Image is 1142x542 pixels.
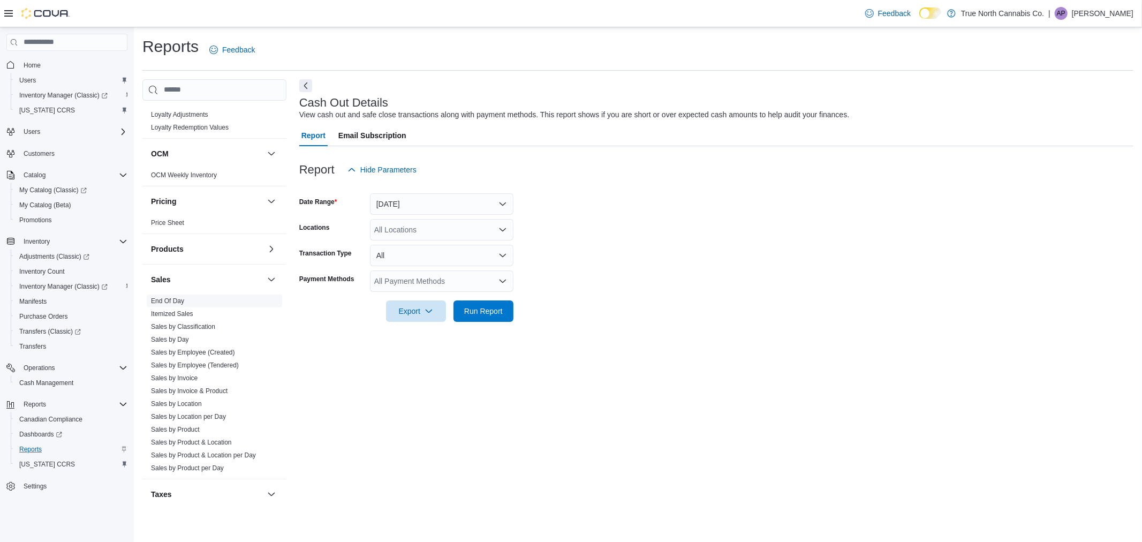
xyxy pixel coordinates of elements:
[1072,7,1133,20] p: [PERSON_NAME]
[878,8,911,19] span: Feedback
[498,277,507,285] button: Open list of options
[15,214,127,227] span: Promotions
[15,214,56,227] a: Promotions
[19,235,54,248] button: Inventory
[19,362,59,374] button: Operations
[11,198,132,213] button: My Catalog (Beta)
[15,443,46,456] a: Reports
[19,430,62,439] span: Dashboards
[15,377,78,389] a: Cash Management
[151,387,228,395] span: Sales by Invoice & Product
[15,325,85,338] a: Transfers (Classic)
[360,164,417,175] span: Hide Parameters
[151,274,263,285] button: Sales
[151,323,215,330] a: Sales by Classification
[151,464,224,472] a: Sales by Product per Day
[343,159,421,180] button: Hide Parameters
[19,327,81,336] span: Transfers (Classic)
[24,400,46,409] span: Reports
[15,340,50,353] a: Transfers
[142,108,286,138] div: Loyalty
[19,91,108,100] span: Inventory Manager (Classic)
[392,300,440,322] span: Export
[19,58,127,72] span: Home
[15,74,127,87] span: Users
[15,295,127,308] span: Manifests
[15,89,112,102] a: Inventory Manager (Classic)
[19,252,89,261] span: Adjustments (Classic)
[19,76,36,85] span: Users
[151,171,217,179] a: OCM Weekly Inventory
[15,458,79,471] a: [US_STATE] CCRS
[11,412,132,427] button: Canadian Compliance
[11,73,132,88] button: Users
[11,339,132,354] button: Transfers
[151,412,226,421] span: Sales by Location per Day
[11,294,132,309] button: Manifests
[151,374,198,382] a: Sales by Invoice
[11,309,132,324] button: Purchase Orders
[151,310,193,318] a: Itemized Sales
[151,451,256,460] span: Sales by Product & Location per Day
[151,336,189,343] a: Sales by Day
[1057,7,1065,20] span: AP
[151,425,200,434] span: Sales by Product
[2,234,132,249] button: Inventory
[15,280,127,293] span: Inventory Manager (Classic)
[15,310,127,323] span: Purchase Orders
[15,377,127,389] span: Cash Management
[151,196,176,207] h3: Pricing
[142,169,286,186] div: OCM
[19,169,50,182] button: Catalog
[19,216,52,224] span: Promotions
[151,362,239,369] a: Sales by Employee (Tendered)
[15,265,127,278] span: Inventory Count
[15,265,69,278] a: Inventory Count
[151,400,202,408] a: Sales by Location
[2,478,132,494] button: Settings
[151,322,215,331] span: Sales by Classification
[151,196,263,207] button: Pricing
[151,244,184,254] h3: Products
[151,244,263,254] button: Products
[2,146,132,161] button: Customers
[11,249,132,264] a: Adjustments (Classic)
[19,235,127,248] span: Inventory
[464,306,503,317] span: Run Report
[19,186,87,194] span: My Catalog (Classic)
[265,273,278,286] button: Sales
[1055,7,1068,20] div: Alexis Pirie
[15,184,127,197] span: My Catalog (Classic)
[961,7,1044,20] p: True North Cannabis Co.
[2,124,132,139] button: Users
[19,312,68,321] span: Purchase Orders
[151,310,193,318] span: Itemized Sales
[151,123,229,132] span: Loyalty Redemption Values
[15,184,91,197] a: My Catalog (Classic)
[151,426,200,433] a: Sales by Product
[11,375,132,390] button: Cash Management
[151,148,263,159] button: OCM
[151,274,171,285] h3: Sales
[151,413,226,420] a: Sales by Location per Day
[19,267,65,276] span: Inventory Count
[19,125,44,138] button: Users
[19,125,127,138] span: Users
[11,213,132,228] button: Promotions
[151,148,169,159] h3: OCM
[19,362,127,374] span: Operations
[15,250,94,263] a: Adjustments (Classic)
[151,297,184,305] a: End Of Day
[15,89,127,102] span: Inventory Manager (Classic)
[265,195,278,208] button: Pricing
[21,8,70,19] img: Cova
[15,199,75,212] a: My Catalog (Beta)
[919,7,942,19] input: Dark Mode
[11,183,132,198] a: My Catalog (Classic)
[151,111,208,118] a: Loyalty Adjustments
[142,36,199,57] h1: Reports
[15,413,127,426] span: Canadian Compliance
